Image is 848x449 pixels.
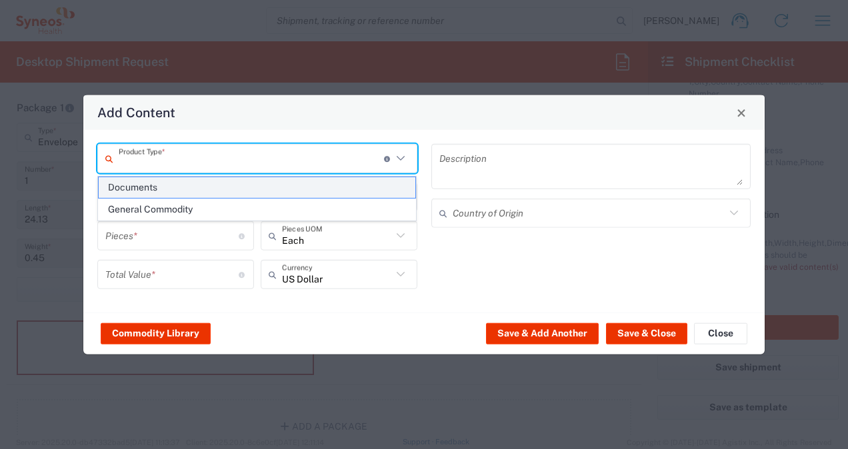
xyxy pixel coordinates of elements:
[732,103,751,122] button: Close
[486,322,599,344] button: Save & Add Another
[99,199,416,220] span: General Commodity
[99,177,416,198] span: Documents
[694,322,747,344] button: Close
[606,322,687,344] button: Save & Close
[97,103,175,122] h4: Add Content
[101,322,211,344] button: Commodity Library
